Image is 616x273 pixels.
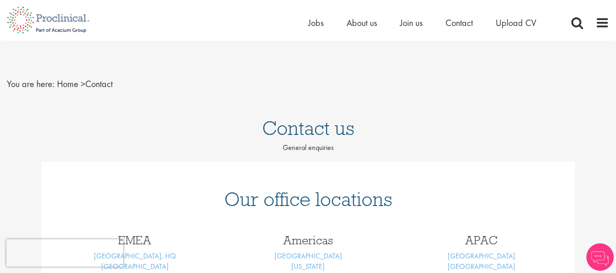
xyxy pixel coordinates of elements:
[445,17,473,29] a: Contact
[81,78,85,90] span: >
[57,78,78,90] a: breadcrumb link to Home
[586,243,614,271] img: Chatbot
[496,17,536,29] a: Upload CV
[400,17,423,29] a: Join us
[347,17,377,29] a: About us
[101,262,169,271] a: [GEOGRAPHIC_DATA]
[57,78,113,90] span: Contact
[448,251,515,261] a: [GEOGRAPHIC_DATA]
[308,17,324,29] a: Jobs
[94,251,176,261] a: [GEOGRAPHIC_DATA], HQ
[55,189,561,209] h1: Our office locations
[55,234,215,246] h3: EMEA
[402,234,561,246] h3: APAC
[291,262,325,271] a: [US_STATE]
[7,78,55,90] span: You are here:
[274,251,342,261] a: [GEOGRAPHIC_DATA]
[448,262,515,271] a: [GEOGRAPHIC_DATA]
[6,239,123,267] iframe: reCAPTCHA
[228,234,388,246] h3: Americas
